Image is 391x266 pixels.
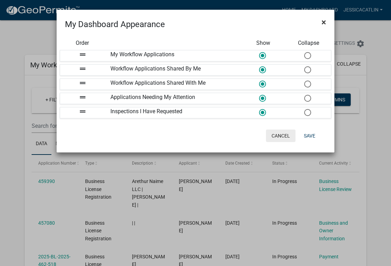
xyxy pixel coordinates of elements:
button: Save [298,130,321,142]
div: Order [60,39,105,47]
div: Show [241,39,286,47]
button: Cancel [266,130,296,142]
i: drag_handle [78,93,87,101]
div: Applications Needing My Attention [105,93,241,104]
div: Workflow Applications Shared With Me [105,79,241,90]
i: drag_handle [78,107,87,116]
i: drag_handle [78,65,87,73]
i: drag_handle [78,79,87,87]
i: drag_handle [78,50,87,59]
div: My Workflow Applications [105,50,241,61]
div: Workflow Applications Shared By Me [105,65,241,75]
h4: My Dashboard Appearance [65,18,165,31]
span: × [322,17,326,27]
button: Close [316,13,332,32]
div: Collapse [286,39,331,47]
div: Inspections I Have Requested [105,107,241,118]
